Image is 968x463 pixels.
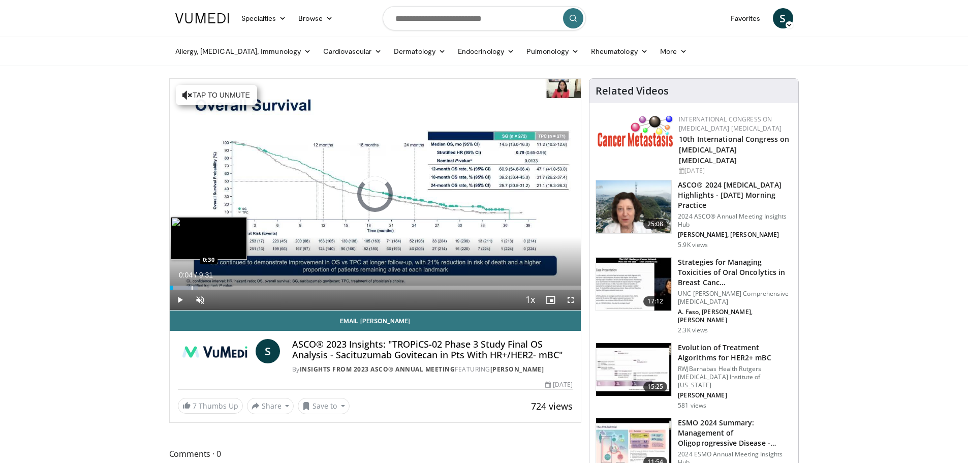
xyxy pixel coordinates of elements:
[235,8,293,28] a: Specialties
[678,241,708,249] p: 5.9K views
[654,41,693,61] a: More
[585,41,654,61] a: Rheumatology
[643,219,668,229] span: 25:08
[175,13,229,23] img: VuMedi Logo
[292,339,573,361] h4: ASCO® 2023 Insights: "TROPiCS-02 Phase 3 Study Final OS Analysis - Sacituzumab Govitecan in Pts W...
[560,290,581,310] button: Fullscreen
[199,271,213,279] span: 9:31
[598,115,674,147] img: 6ff8bc22-9509-4454-a4f8-ac79dd3b8976.png.150x105_q85_autocrop_double_scale_upscale_version-0.2.png
[678,391,792,399] p: [PERSON_NAME]
[678,418,792,448] h3: ESMO 2024 Summary: Management of Oligoprogressive Disease - Patients…
[678,231,792,239] p: [PERSON_NAME], [PERSON_NAME]
[195,271,197,279] span: /
[596,180,671,233] img: 37b84944-f7ba-4b64-8bc9-1ee66f3848a7.png.150x105_q85_crop-smart_upscale.png
[679,166,790,175] div: [DATE]
[773,8,793,28] a: S
[176,85,257,105] button: Tap to unmute
[678,257,792,288] h3: Strategies for Managing Toxicities of Oral Oncolytics in Breast Canc…
[169,41,318,61] a: Allergy, [MEDICAL_DATA], Immunology
[596,257,792,334] a: 17:12 Strategies for Managing Toxicities of Oral Oncolytics in Breast Canc… UNC [PERSON_NAME] Com...
[545,380,573,389] div: [DATE]
[596,343,792,410] a: 15:25 Evolution of Treatment Algorithms for HER2+ mBC RWJBarnabas Health Rutgers [MEDICAL_DATA] I...
[679,115,782,133] a: International Congress on [MEDICAL_DATA] [MEDICAL_DATA]
[193,401,197,411] span: 7
[531,400,573,412] span: 724 views
[643,296,668,306] span: 17:12
[678,308,792,324] p: A. Faso, [PERSON_NAME], [PERSON_NAME]
[169,447,582,460] span: Comments 0
[190,290,210,310] button: Unmute
[490,365,544,374] a: [PERSON_NAME]
[170,79,581,311] video-js: Video Player
[292,365,573,374] div: By FEATURING
[179,271,193,279] span: 0:04
[247,398,294,414] button: Share
[596,343,671,396] img: 84cf5a7c-2f1a-45eb-a956-2383fb09d185.150x105_q85_crop-smart_upscale.jpg
[170,286,581,290] div: Progress Bar
[678,180,792,210] h3: ASCO® 2024 [MEDICAL_DATA] Highlights - [DATE] Morning Practice
[170,290,190,310] button: Play
[540,290,560,310] button: Enable picture-in-picture mode
[171,217,247,260] img: image.jpeg
[596,258,671,311] img: 7eb00e7f-02a9-4560-a2bb-2d16661475ed.150x105_q85_crop-smart_upscale.jpg
[678,365,792,389] p: RWJBarnabas Health Rutgers [MEDICAL_DATA] Institute of [US_STATE]
[317,41,388,61] a: Cardiovascular
[300,365,455,374] a: Insights from 2023 ASCO® Annual Meeting
[383,6,586,30] input: Search topics, interventions
[298,398,350,414] button: Save to
[679,134,789,165] a: 10th International Congress on [MEDICAL_DATA] [MEDICAL_DATA]
[452,41,520,61] a: Endocrinology
[520,41,585,61] a: Pulmonology
[725,8,767,28] a: Favorites
[678,326,708,334] p: 2.3K views
[678,402,706,410] p: 581 views
[292,8,339,28] a: Browse
[178,398,243,414] a: 7 Thumbs Up
[520,290,540,310] button: Playback Rate
[388,41,452,61] a: Dermatology
[596,180,792,249] a: 25:08 ASCO® 2024 [MEDICAL_DATA] Highlights - [DATE] Morning Practice 2024 ASCO® Annual Meeting In...
[256,339,280,363] a: S
[170,311,581,331] a: Email [PERSON_NAME]
[178,339,252,363] img: Insights from 2023 ASCO® Annual Meeting
[643,382,668,392] span: 15:25
[678,212,792,229] p: 2024 ASCO® Annual Meeting Insights Hub
[678,343,792,363] h3: Evolution of Treatment Algorithms for HER2+ mBC
[678,290,792,306] p: UNC [PERSON_NAME] Comprehensive [MEDICAL_DATA]
[596,85,669,97] h4: Related Videos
